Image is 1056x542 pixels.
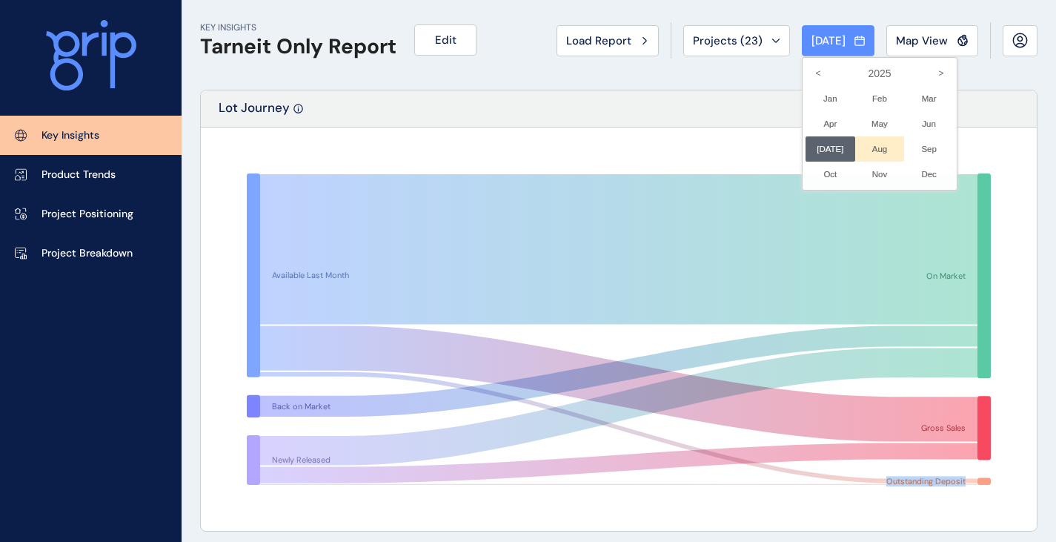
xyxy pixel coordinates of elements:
[806,61,831,86] i: <
[41,168,116,182] p: Product Trends
[806,111,855,136] li: Apr
[855,111,905,136] li: May
[855,86,905,111] li: Feb
[904,111,954,136] li: Jun
[855,162,905,187] li: Nov
[41,246,133,261] p: Project Breakdown
[806,61,954,86] label: 2025
[904,136,954,162] li: Sep
[41,128,99,143] p: Key Insights
[855,136,905,162] li: Aug
[904,86,954,111] li: Mar
[806,86,855,111] li: Jan
[806,162,855,187] li: Oct
[929,61,954,86] i: >
[41,207,133,222] p: Project Positioning
[806,136,855,162] li: [DATE]
[904,162,954,187] li: Dec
